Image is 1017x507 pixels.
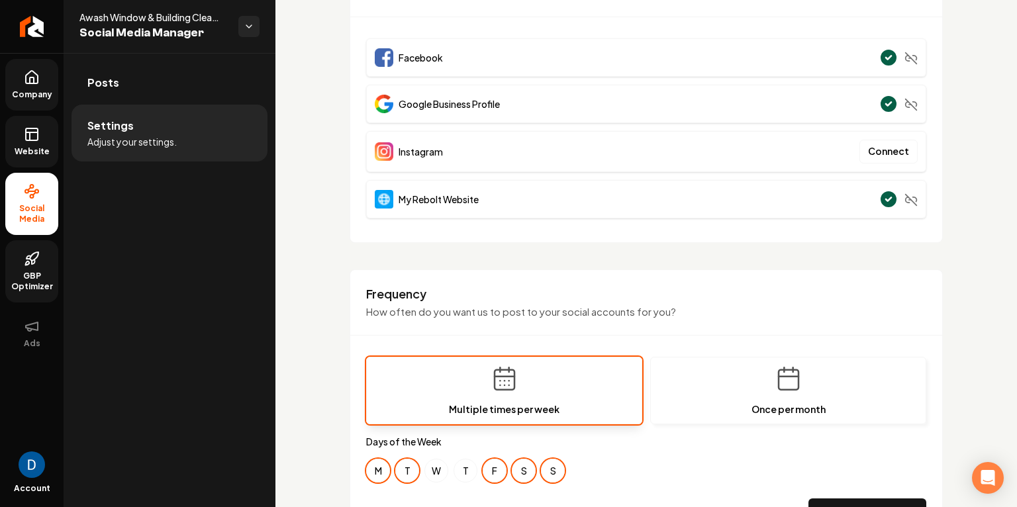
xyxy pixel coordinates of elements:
[9,146,55,157] span: Website
[399,97,500,111] span: Google Business Profile
[19,338,46,349] span: Ads
[87,135,177,148] span: Adjust your settings.
[5,59,58,111] a: Company
[79,24,228,42] span: Social Media Manager
[366,435,926,448] label: Days of the Week
[5,116,58,167] a: Website
[5,240,58,302] a: GBP Optimizer
[366,459,390,483] button: Monday
[72,62,267,104] a: Posts
[19,451,45,478] button: Open user button
[366,357,642,424] button: Multiple times per week
[395,459,419,483] button: Tuesday
[399,193,479,206] span: My Rebolt Website
[19,451,45,478] img: David Rice
[5,308,58,359] button: Ads
[375,190,393,208] img: Website
[541,459,565,483] button: Sunday
[650,357,926,424] button: Once per month
[512,459,536,483] button: Saturday
[483,459,507,483] button: Friday
[366,304,926,320] p: How often do you want us to post to your social accounts for you?
[399,145,443,158] span: Instagram
[399,51,443,64] span: Facebook
[972,462,1004,494] div: Open Intercom Messenger
[454,459,477,483] button: Thursday
[87,118,134,134] span: Settings
[424,459,448,483] button: Wednesday
[859,140,918,163] button: Connect
[87,75,119,91] span: Posts
[7,89,58,100] span: Company
[79,11,228,24] span: Awash Window & Building Cleaning Service
[366,286,926,302] h3: Frequency
[375,48,393,67] img: Facebook
[375,142,393,161] img: Instagram
[14,483,50,494] span: Account
[5,271,58,292] span: GBP Optimizer
[20,16,44,37] img: Rebolt Logo
[5,203,58,224] span: Social Media
[375,95,393,113] img: Google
